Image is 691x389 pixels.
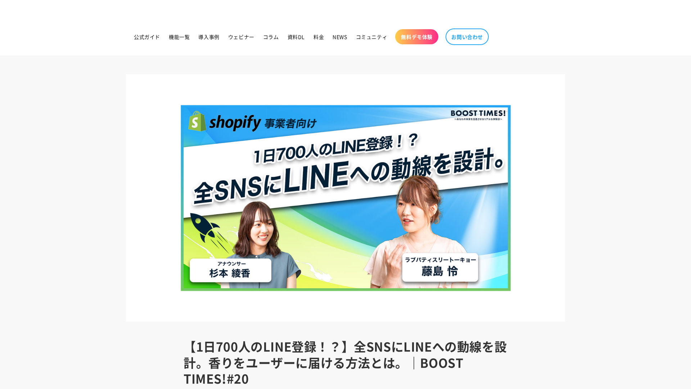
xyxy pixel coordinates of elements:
a: NEWS [328,29,351,44]
span: コラム [263,33,279,40]
span: 機能一覧 [169,33,190,40]
a: 料金 [309,29,328,44]
span: コミュニティ [356,33,388,40]
span: ウェビナー [228,33,254,40]
a: 導入事例 [194,29,223,44]
a: コミュニティ [352,29,392,44]
img: 【1日700人のLINE登録！？】全SNSにLINEへの動線を設計。香りをユーザーに届ける方法とは。｜BOOST TIMES!#20 [126,74,565,321]
a: 資料DL [283,29,309,44]
span: NEWS [333,33,347,40]
a: お問い合わせ [446,28,489,45]
span: 無料デモ体験 [401,33,433,40]
span: 公式ガイド [134,33,160,40]
a: 公式ガイド [130,29,164,44]
a: コラム [259,29,283,44]
span: 導入事例 [198,33,219,40]
span: お問い合わせ [451,33,483,40]
a: 無料デモ体験 [395,29,438,44]
span: 料金 [313,33,324,40]
span: 資料DL [288,33,305,40]
a: ウェビナー [224,29,259,44]
a: 機能一覧 [164,29,194,44]
h1: 【1日700人のLINE登録！？】全SNSにLINEへの動線を設計。香りをユーザーに届ける方法とは。｜BOOST TIMES!#20 [184,339,507,386]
